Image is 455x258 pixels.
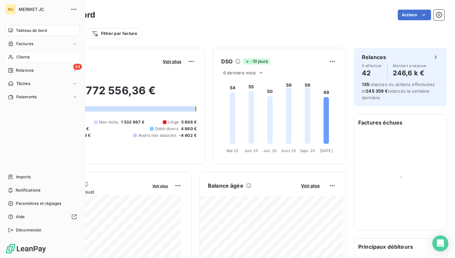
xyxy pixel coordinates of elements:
span: Tableau de bord [16,28,47,34]
span: Paiements [16,94,37,100]
span: -4 402 € [179,132,197,138]
span: 4 860 € [181,126,197,132]
span: Notifications [16,187,40,193]
button: Filtrer par facture [87,28,141,39]
span: Déconnexion [16,227,42,233]
span: Avoirs non associés [138,132,176,138]
span: Factures [16,41,33,47]
h6: Principaux débiteurs [354,239,447,255]
span: Imports [16,174,31,180]
span: Clients [16,54,30,60]
span: Voir plus [301,183,320,188]
h4: 246,6 k € [393,68,427,78]
button: Voir plus [299,183,322,189]
span: Aide [16,214,25,220]
h6: Relances [362,53,386,61]
tspan: Juil. 25 [263,148,277,153]
span: Tâches [16,81,30,87]
span: Litige [168,119,179,125]
tspan: Sept. 25 [300,148,315,153]
h6: Factures échues [354,115,447,130]
div: MJ [5,4,16,15]
span: Voir plus [152,184,168,188]
span: Non-échu [99,119,118,125]
span: Paramètres et réglages [16,201,61,207]
tspan: Août 25 [281,148,296,153]
span: Débit divers [155,126,178,132]
tspan: [DATE] [320,148,333,153]
button: Voir plus [150,183,170,189]
h2: 1 772 556,36 € [38,84,197,104]
div: Open Intercom Messenger [432,235,448,251]
span: MERMET JC [19,7,67,12]
span: 245 359 € [366,88,387,94]
span: 44 [73,64,82,70]
span: Montant à relancer [393,64,427,68]
tspan: Mai 25 [227,148,239,153]
button: Actions [398,10,431,20]
span: 1 532 987 € [121,119,144,125]
span: 135 [362,82,369,87]
h6: DSO [221,57,232,65]
span: 6 derniers mois [223,70,256,75]
h6: Balance âgée [208,182,243,190]
button: Voir plus [161,58,183,64]
span: Chiffre d'affaires mensuel [38,188,148,195]
span: À effectuer [362,64,382,68]
span: Relances [16,67,34,73]
tspan: Juin 25 [244,148,258,153]
a: Aide [5,212,79,222]
span: Voir plus [163,59,181,64]
img: Logo LeanPay [5,243,47,254]
span: -10 jours [243,58,269,64]
span: 5 896 € [181,119,197,125]
h4: 42 [362,68,382,78]
span: relances ou actions effectuées et relancés la semaine dernière. [362,82,435,100]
